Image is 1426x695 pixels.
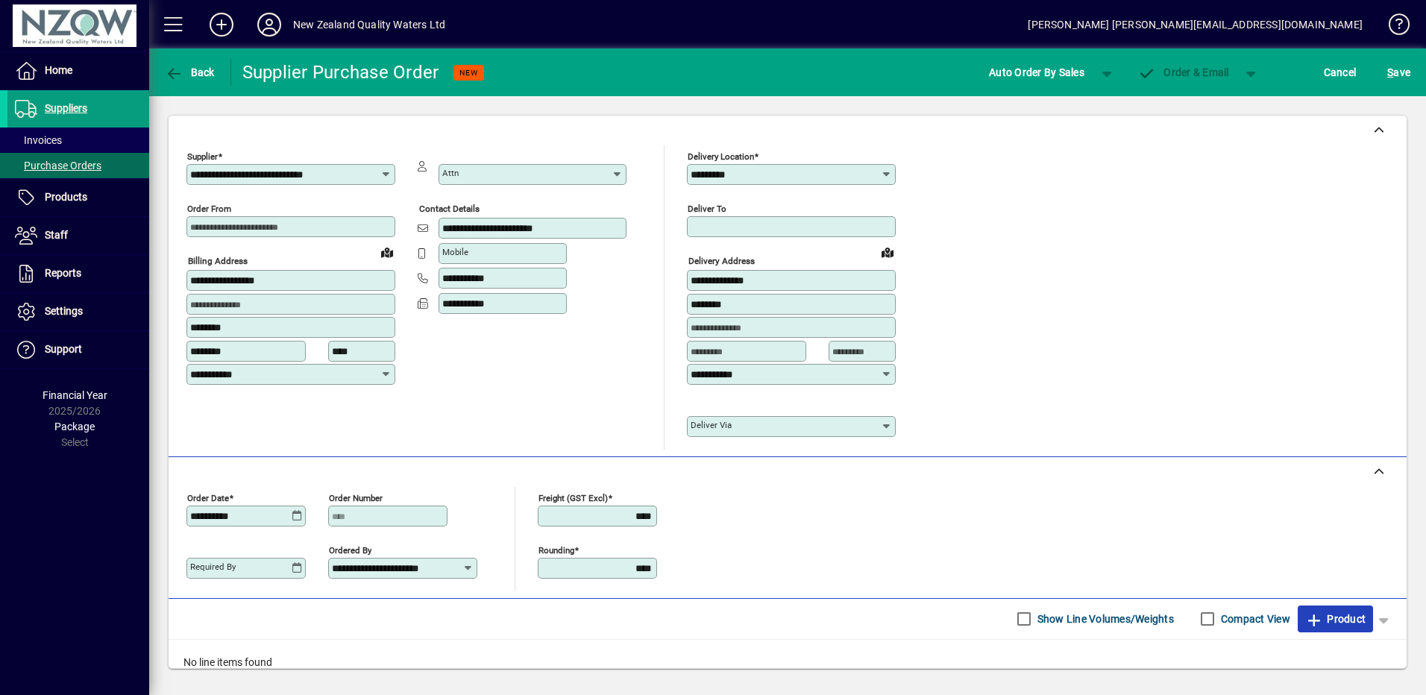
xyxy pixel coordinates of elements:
[7,52,149,89] a: Home
[165,66,215,78] span: Back
[293,13,445,37] div: New Zealand Quality Waters Ltd
[45,305,83,317] span: Settings
[161,59,219,86] button: Back
[1034,611,1174,626] label: Show Line Volumes/Weights
[1320,59,1360,86] button: Cancel
[54,421,95,433] span: Package
[691,420,732,430] mat-label: Deliver via
[459,68,478,78] span: NEW
[1298,606,1373,632] button: Product
[7,128,149,153] a: Invoices
[187,492,229,503] mat-label: Order date
[245,11,293,38] button: Profile
[688,204,726,214] mat-label: Deliver To
[169,640,1407,685] div: No line items found
[1387,60,1410,84] span: ave
[7,255,149,292] a: Reports
[7,293,149,330] a: Settings
[329,492,383,503] mat-label: Order number
[7,331,149,368] a: Support
[1383,59,1414,86] button: Save
[198,11,245,38] button: Add
[7,217,149,254] a: Staff
[43,389,107,401] span: Financial Year
[187,151,218,162] mat-label: Supplier
[187,204,231,214] mat-label: Order from
[45,229,68,241] span: Staff
[7,179,149,216] a: Products
[442,168,459,178] mat-label: Attn
[538,492,608,503] mat-label: Freight (GST excl)
[375,240,399,264] a: View on map
[1131,59,1237,86] button: Order & Email
[538,544,574,555] mat-label: Rounding
[190,562,236,572] mat-label: Required by
[1028,13,1363,37] div: [PERSON_NAME] [PERSON_NAME][EMAIL_ADDRESS][DOMAIN_NAME]
[1324,60,1357,84] span: Cancel
[981,59,1092,86] button: Auto Order By Sales
[876,240,899,264] a: View on map
[7,153,149,178] a: Purchase Orders
[45,267,81,279] span: Reports
[1138,66,1229,78] span: Order & Email
[45,64,72,76] span: Home
[149,59,231,86] app-page-header-button: Back
[989,60,1084,84] span: Auto Order By Sales
[442,247,468,257] mat-label: Mobile
[242,60,439,84] div: Supplier Purchase Order
[1305,607,1366,631] span: Product
[45,102,87,114] span: Suppliers
[15,160,101,172] span: Purchase Orders
[15,134,62,146] span: Invoices
[329,544,371,555] mat-label: Ordered by
[45,343,82,355] span: Support
[1378,3,1407,51] a: Knowledge Base
[1218,611,1290,626] label: Compact View
[45,191,87,203] span: Products
[688,151,754,162] mat-label: Delivery Location
[1387,66,1393,78] span: S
